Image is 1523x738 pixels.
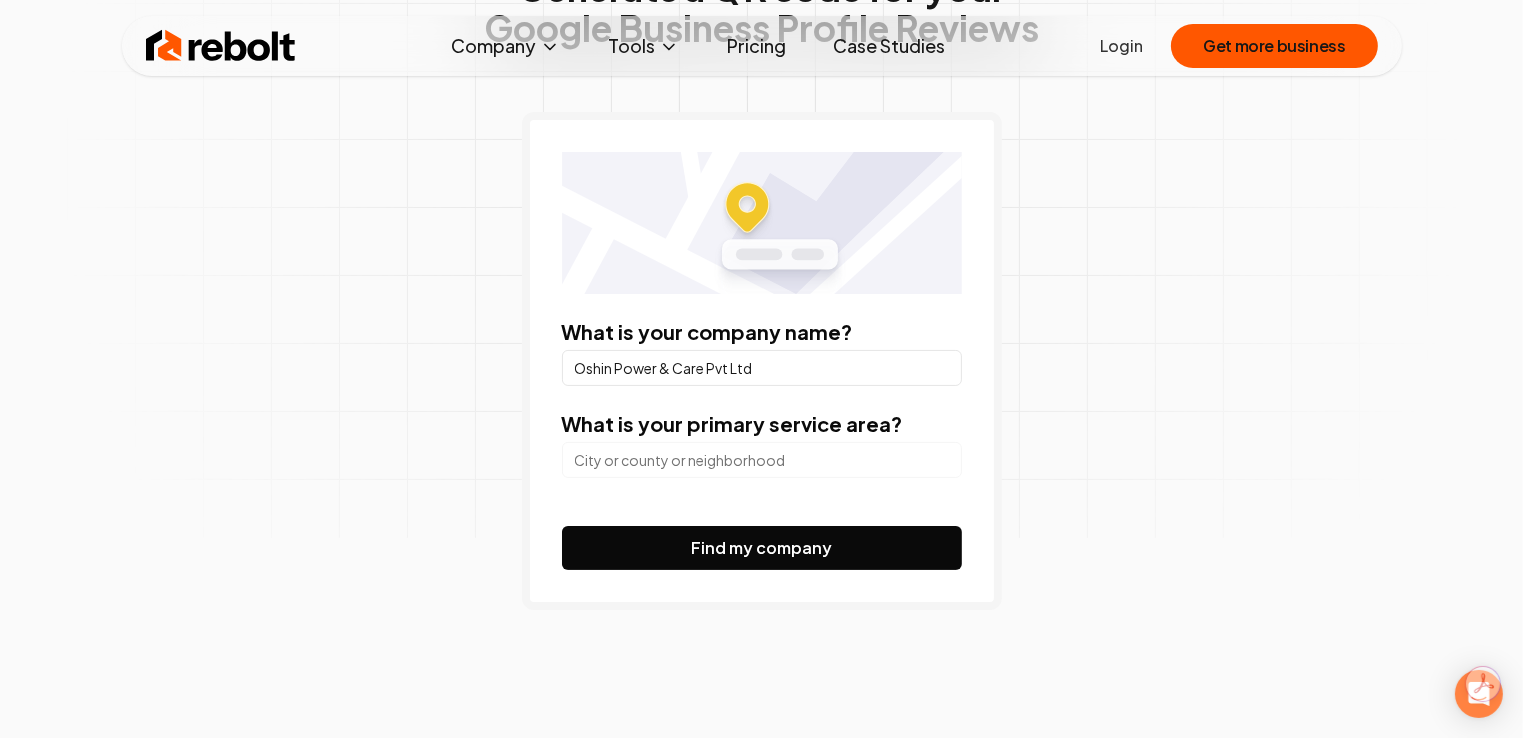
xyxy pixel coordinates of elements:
label: What is your primary service area? [562,411,903,436]
button: Tools [592,26,695,66]
input: Company Name [562,350,962,386]
img: Rebolt Logo [146,26,296,66]
input: City or county or neighborhood [562,442,962,478]
a: Case Studies [818,26,962,66]
a: Login [1100,34,1143,58]
button: Find my company [562,526,962,570]
div: Open Intercom Messenger [1455,670,1503,718]
img: Location map [562,152,962,294]
label: What is your company name? [562,319,853,344]
button: Company [435,26,576,66]
a: Pricing [711,26,802,66]
button: Get more business [1171,24,1377,68]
